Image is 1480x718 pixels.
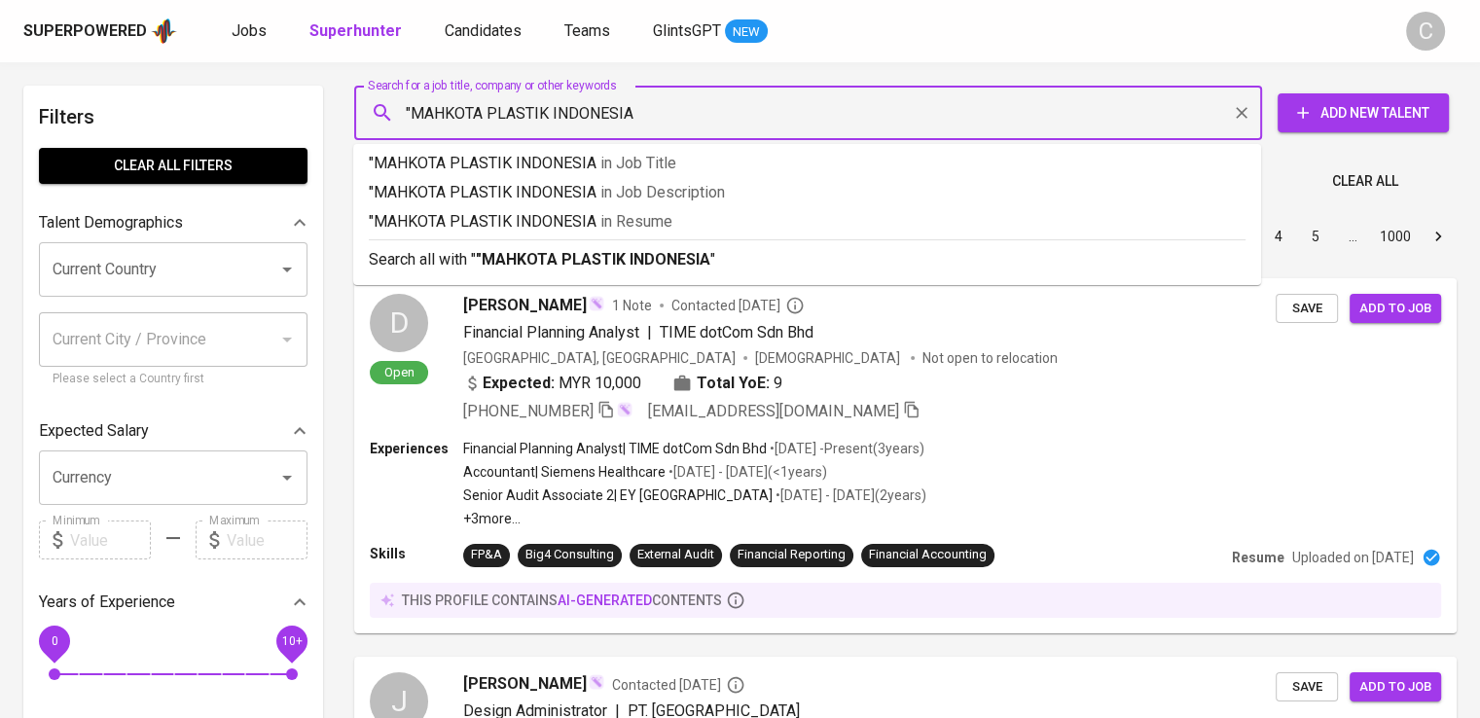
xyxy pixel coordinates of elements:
p: Please select a Country first [53,370,294,389]
p: Years of Experience [39,591,175,614]
div: … [1337,227,1368,246]
button: Add to job [1350,672,1441,702]
p: • [DATE] - [DATE] ( 2 years ) [773,485,926,505]
svg: By Malaysia recruiter [785,296,805,315]
button: Go to page 1000 [1374,221,1417,252]
p: • [DATE] - [DATE] ( <1 years ) [666,462,827,482]
span: in Job Description [600,183,725,201]
button: Go to page 5 [1300,221,1331,252]
span: | [647,321,652,344]
img: magic_wand.svg [589,296,604,311]
a: Candidates [445,19,525,44]
span: Contacted [DATE] [671,296,805,315]
button: Open [273,256,301,283]
input: Value [70,521,151,559]
p: "MAHKOTA PLASTIK INDONESIA [369,152,1245,175]
p: Experiences [370,439,463,458]
span: 9 [774,372,782,395]
div: D [370,294,428,352]
div: Expected Salary [39,412,307,450]
button: Go to next page [1423,221,1454,252]
a: Superhunter [309,19,406,44]
svg: By Batam recruiter [726,675,745,695]
div: Big4 Consulting [525,546,614,564]
span: AI-generated [558,592,652,608]
button: Add New Talent [1278,93,1449,132]
img: magic_wand.svg [589,674,604,690]
p: • [DATE] - Present ( 3 years ) [767,439,924,458]
a: Superpoweredapp logo [23,17,177,46]
button: Go to page 4 [1263,221,1294,252]
p: Skills [370,544,463,563]
img: magic_wand.svg [617,402,632,417]
span: Financial Planning Analyst [463,323,639,341]
p: Not open to relocation [922,348,1058,368]
div: [GEOGRAPHIC_DATA], [GEOGRAPHIC_DATA] [463,348,736,368]
p: this profile contains contents [402,591,722,610]
button: Open [273,464,301,491]
b: "MAHKOTA PLASTIK INDONESIA [476,250,710,269]
span: Clear All filters [54,154,292,178]
b: Expected: [483,372,555,395]
a: Jobs [232,19,271,44]
nav: pagination navigation [1112,221,1457,252]
button: Save [1276,672,1338,702]
a: Teams [564,19,614,44]
p: Expected Salary [39,419,149,443]
button: Add to job [1350,294,1441,324]
div: Years of Experience [39,583,307,622]
span: [EMAIL_ADDRESS][DOMAIN_NAME] [648,402,899,420]
span: [PERSON_NAME] [463,672,587,696]
p: Resume [1232,548,1284,567]
span: Jobs [232,21,267,40]
a: GlintsGPT NEW [653,19,768,44]
p: Accountant | Siemens Healthcare [463,462,666,482]
div: FP&A [471,546,502,564]
div: Talent Demographics [39,203,307,242]
p: Talent Demographics [39,211,183,234]
input: Value [227,521,307,559]
div: Superpowered [23,20,147,43]
span: TIME dotCom Sdn Bhd [660,323,813,341]
div: MYR 10,000 [463,372,641,395]
button: Clear [1228,99,1255,126]
p: +3 more ... [463,509,926,528]
p: "MAHKOTA PLASTIK INDONESIA [369,181,1245,204]
span: in Job Title [600,154,676,172]
span: Contacted [DATE] [612,675,745,695]
span: 10+ [281,634,302,648]
img: app logo [151,17,177,46]
span: Add New Talent [1293,101,1433,126]
div: C [1406,12,1445,51]
span: Teams [564,21,610,40]
span: [PERSON_NAME] [463,294,587,317]
b: Total YoE: [697,372,770,395]
button: Clear All filters [39,148,307,184]
span: [DEMOGRAPHIC_DATA] [755,348,903,368]
span: 0 [51,634,57,648]
span: Save [1285,676,1328,699]
p: Search all with " " [369,248,1245,271]
span: Save [1285,298,1328,320]
span: GlintsGPT [653,21,721,40]
span: Open [377,364,422,380]
span: [PHONE_NUMBER] [463,402,594,420]
button: Clear All [1324,163,1406,199]
span: Add to job [1359,298,1431,320]
p: Uploaded on [DATE] [1292,548,1414,567]
span: Add to job [1359,676,1431,699]
button: Save [1276,294,1338,324]
a: DOpen[PERSON_NAME]1 NoteContacted [DATE]Financial Planning Analyst|TIME dotCom Sdn Bhd[GEOGRAPHIC... [354,278,1457,633]
div: External Audit [637,546,714,564]
span: Clear All [1332,169,1398,194]
div: Financial Reporting [738,546,846,564]
p: Financial Planning Analyst | TIME dotCom Sdn Bhd [463,439,767,458]
div: Financial Accounting [869,546,987,564]
span: NEW [725,22,768,42]
h6: Filters [39,101,307,132]
b: Superhunter [309,21,402,40]
span: Candidates [445,21,522,40]
p: "MAHKOTA PLASTIK INDONESIA [369,210,1245,233]
p: Senior Audit Associate 2 | EY [GEOGRAPHIC_DATA] [463,485,773,505]
span: 1 Note [612,296,652,315]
